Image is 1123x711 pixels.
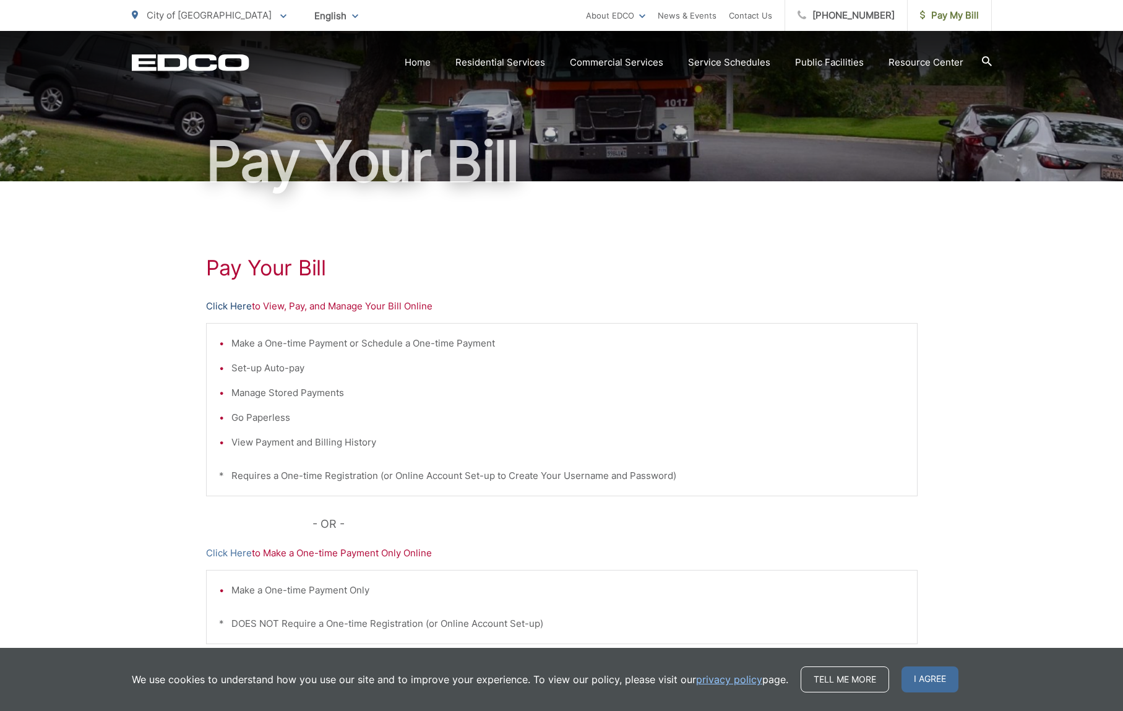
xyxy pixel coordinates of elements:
[889,55,963,70] a: Resource Center
[219,616,905,631] p: * DOES NOT Require a One-time Registration (or Online Account Set-up)
[231,583,905,598] li: Make a One-time Payment Only
[132,54,249,71] a: EDCD logo. Return to the homepage.
[231,386,905,400] li: Manage Stored Payments
[206,546,252,561] a: Click Here
[132,672,788,687] p: We use cookies to understand how you use our site and to improve your experience. To view our pol...
[206,256,918,280] h1: Pay Your Bill
[795,55,864,70] a: Public Facilities
[688,55,770,70] a: Service Schedules
[219,468,905,483] p: * Requires a One-time Registration (or Online Account Set-up to Create Your Username and Password)
[570,55,663,70] a: Commercial Services
[206,299,918,314] p: to View, Pay, and Manage Your Bill Online
[231,435,905,450] li: View Payment and Billing History
[658,8,716,23] a: News & Events
[696,672,762,687] a: privacy policy
[231,361,905,376] li: Set-up Auto-pay
[312,515,918,533] p: - OR -
[231,336,905,351] li: Make a One-time Payment or Schedule a One-time Payment
[920,8,979,23] span: Pay My Bill
[305,5,368,27] span: English
[132,131,992,192] h1: Pay Your Bill
[455,55,545,70] a: Residential Services
[206,546,918,561] p: to Make a One-time Payment Only Online
[801,666,889,692] a: Tell me more
[147,9,272,21] span: City of [GEOGRAPHIC_DATA]
[231,410,905,425] li: Go Paperless
[405,55,431,70] a: Home
[206,299,252,314] a: Click Here
[586,8,645,23] a: About EDCO
[729,8,772,23] a: Contact Us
